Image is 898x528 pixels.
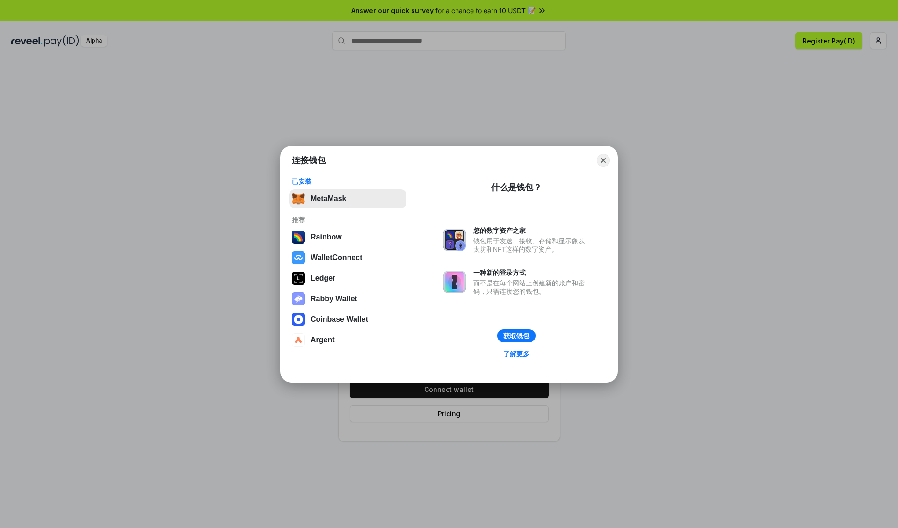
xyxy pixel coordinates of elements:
[443,229,466,251] img: svg+xml,%3Csvg%20xmlns%3D%22http%3A%2F%2Fwww.w3.org%2F2000%2Fsvg%22%20fill%3D%22none%22%20viewBox...
[292,251,305,264] img: svg+xml,%3Csvg%20width%3D%2228%22%20height%3D%2228%22%20viewBox%3D%220%200%2028%2028%22%20fill%3D...
[289,289,406,308] button: Rabby Wallet
[473,237,589,253] div: 钱包用于发送、接收、存储和显示像以太坊和NFT这样的数字资产。
[497,329,536,342] button: 获取钱包
[503,350,529,358] div: 了解更多
[311,233,342,241] div: Rainbow
[292,333,305,347] img: svg+xml,%3Csvg%20width%3D%2228%22%20height%3D%2228%22%20viewBox%3D%220%200%2028%2028%22%20fill%3D...
[503,332,529,340] div: 获取钱包
[289,189,406,208] button: MetaMask
[289,310,406,329] button: Coinbase Wallet
[292,155,326,166] h1: 连接钱包
[292,177,404,186] div: 已安装
[597,154,610,167] button: Close
[292,216,404,224] div: 推荐
[311,253,362,262] div: WalletConnect
[289,228,406,246] button: Rainbow
[289,331,406,349] button: Argent
[311,336,335,344] div: Argent
[289,248,406,267] button: WalletConnect
[473,268,589,277] div: 一种新的登录方式
[498,348,535,360] a: 了解更多
[292,292,305,305] img: svg+xml,%3Csvg%20xmlns%3D%22http%3A%2F%2Fwww.w3.org%2F2000%2Fsvg%22%20fill%3D%22none%22%20viewBox...
[311,295,357,303] div: Rabby Wallet
[473,279,589,296] div: 而不是在每个网站上创建新的账户和密码，只需连接您的钱包。
[491,182,542,193] div: 什么是钱包？
[473,226,589,235] div: 您的数字资产之家
[292,231,305,244] img: svg+xml,%3Csvg%20width%3D%22120%22%20height%3D%22120%22%20viewBox%3D%220%200%20120%20120%22%20fil...
[311,195,346,203] div: MetaMask
[292,192,305,205] img: svg+xml,%3Csvg%20fill%3D%22none%22%20height%3D%2233%22%20viewBox%3D%220%200%2035%2033%22%20width%...
[289,269,406,288] button: Ledger
[292,272,305,285] img: svg+xml,%3Csvg%20xmlns%3D%22http%3A%2F%2Fwww.w3.org%2F2000%2Fsvg%22%20width%3D%2228%22%20height%3...
[292,313,305,326] img: svg+xml,%3Csvg%20width%3D%2228%22%20height%3D%2228%22%20viewBox%3D%220%200%2028%2028%22%20fill%3D...
[311,274,335,282] div: Ledger
[311,315,368,324] div: Coinbase Wallet
[443,271,466,293] img: svg+xml,%3Csvg%20xmlns%3D%22http%3A%2F%2Fwww.w3.org%2F2000%2Fsvg%22%20fill%3D%22none%22%20viewBox...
